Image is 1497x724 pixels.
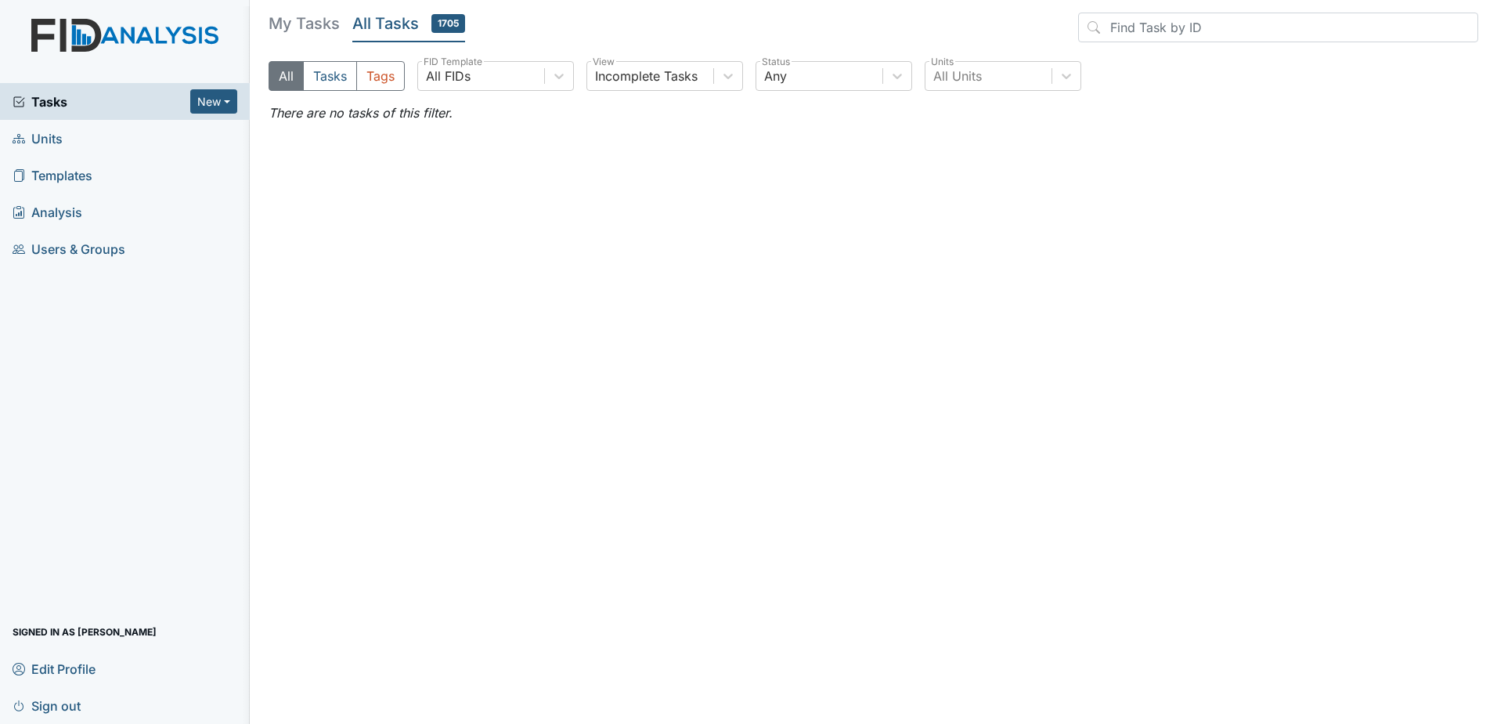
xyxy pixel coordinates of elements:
[13,200,82,224] span: Analysis
[13,237,125,261] span: Users & Groups
[269,61,405,91] div: Type filter
[269,61,304,91] button: All
[1078,13,1478,42] input: Find Task by ID
[352,13,465,34] h5: All Tasks
[13,657,96,681] span: Edit Profile
[13,693,81,718] span: Sign out
[595,67,698,85] div: Incomplete Tasks
[356,61,405,91] button: Tags
[269,13,340,34] h5: My Tasks
[933,67,982,85] div: All Units
[269,105,453,121] em: There are no tasks of this filter.
[13,620,157,644] span: Signed in as [PERSON_NAME]
[303,61,357,91] button: Tasks
[431,14,465,33] span: 1705
[426,67,471,85] div: All FIDs
[13,92,190,111] a: Tasks
[13,163,92,187] span: Templates
[13,126,63,150] span: Units
[764,67,787,85] div: Any
[190,89,237,114] button: New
